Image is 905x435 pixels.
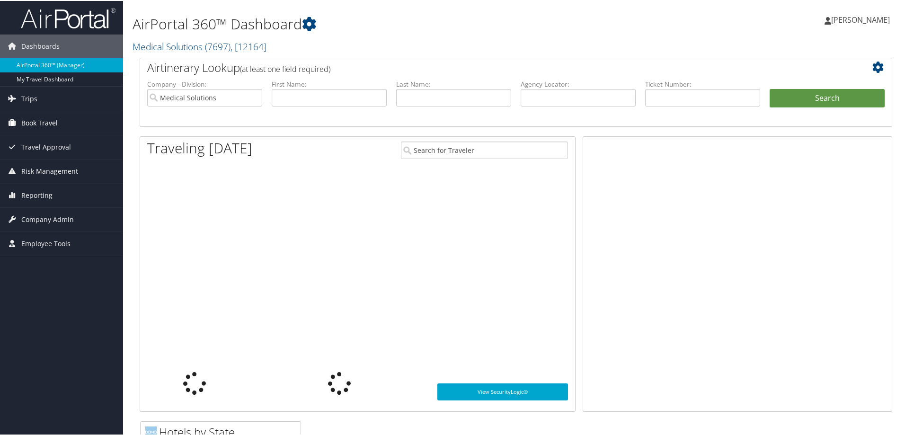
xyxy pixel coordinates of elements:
span: Trips [21,86,37,110]
span: Employee Tools [21,231,71,255]
span: Book Travel [21,110,58,134]
a: Medical Solutions [133,39,266,52]
img: airportal-logo.png [21,6,115,28]
span: Travel Approval [21,134,71,158]
button: Search [770,88,885,107]
label: First Name: [272,79,387,88]
span: Risk Management [21,159,78,182]
label: Last Name: [396,79,511,88]
span: , [ 12164 ] [231,39,266,52]
h2: Airtinerary Lookup [147,59,822,75]
label: Agency Locator: [521,79,636,88]
span: Company Admin [21,207,74,231]
input: Search for Traveler [401,141,568,158]
span: (at least one field required) [240,63,330,73]
span: ( 7697 ) [205,39,231,52]
h1: Traveling [DATE] [147,137,252,157]
span: Dashboards [21,34,60,57]
label: Ticket Number: [645,79,760,88]
a: [PERSON_NAME] [825,5,899,33]
a: View SecurityLogic® [437,382,568,399]
label: Company - Division: [147,79,262,88]
span: [PERSON_NAME] [831,14,890,24]
span: Reporting [21,183,53,206]
h1: AirPortal 360™ Dashboard [133,13,644,33]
